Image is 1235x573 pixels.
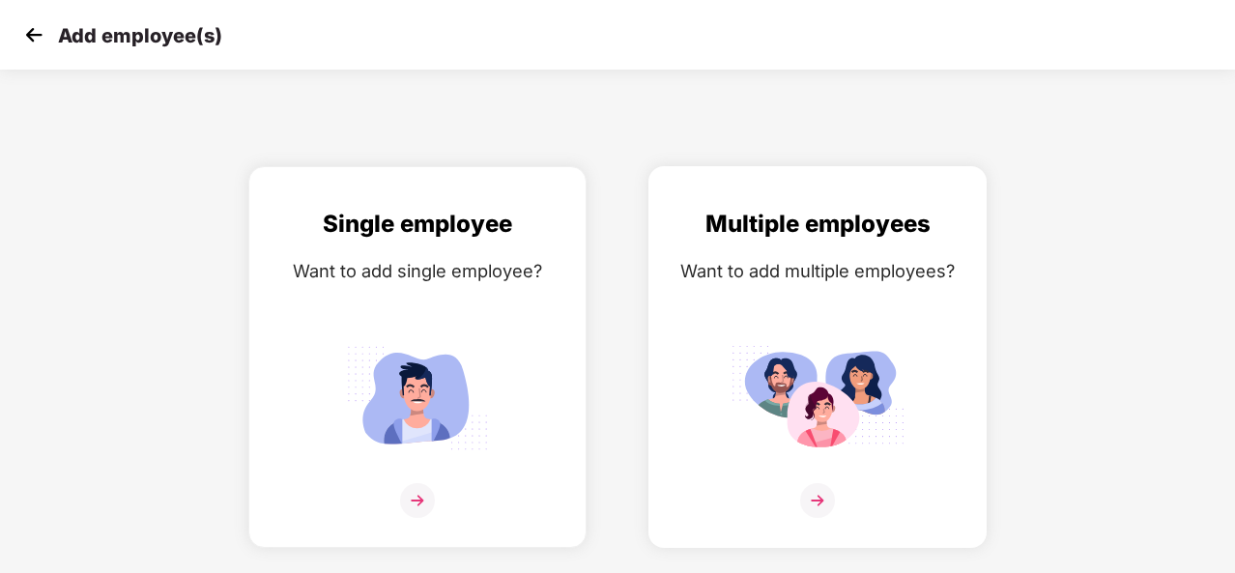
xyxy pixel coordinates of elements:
[731,337,905,458] img: svg+xml;base64,PHN2ZyB4bWxucz0iaHR0cDovL3d3dy53My5vcmcvMjAwMC9zdmciIGlkPSJNdWx0aXBsZV9lbXBsb3llZS...
[269,206,566,243] div: Single employee
[669,206,966,243] div: Multiple employees
[58,24,222,47] p: Add employee(s)
[800,483,835,518] img: svg+xml;base64,PHN2ZyB4bWxucz0iaHR0cDovL3d3dy53My5vcmcvMjAwMC9zdmciIHdpZHRoPSIzNiIgaGVpZ2h0PSIzNi...
[669,257,966,285] div: Want to add multiple employees?
[269,257,566,285] div: Want to add single employee?
[400,483,435,518] img: svg+xml;base64,PHN2ZyB4bWxucz0iaHR0cDovL3d3dy53My5vcmcvMjAwMC9zdmciIHdpZHRoPSIzNiIgaGVpZ2h0PSIzNi...
[19,20,48,49] img: svg+xml;base64,PHN2ZyB4bWxucz0iaHR0cDovL3d3dy53My5vcmcvMjAwMC9zdmciIHdpZHRoPSIzMCIgaGVpZ2h0PSIzMC...
[330,337,504,458] img: svg+xml;base64,PHN2ZyB4bWxucz0iaHR0cDovL3d3dy53My5vcmcvMjAwMC9zdmciIGlkPSJTaW5nbGVfZW1wbG95ZWUiIH...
